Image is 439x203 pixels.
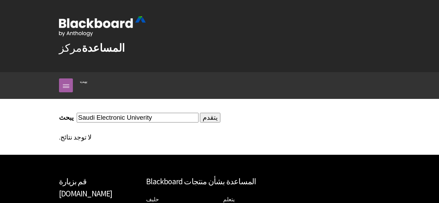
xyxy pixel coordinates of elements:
[223,196,235,203] font: يتعلم
[59,113,74,121] font: يبحث
[59,133,92,141] font: لا توجد نتائج.
[59,176,112,198] a: قم بزيارة [DOMAIN_NAME]
[223,196,235,203] a: يتعلم
[80,78,87,84] font: بيت
[59,41,125,55] a: مركزالمساعدة
[146,176,256,186] font: المساعدة بشأن منتجات Blackboard
[80,77,87,86] a: بيت
[82,41,125,55] font: المساعدة
[59,41,82,55] font: مركز
[146,196,159,203] a: حليف
[146,196,159,203] font: حليف
[200,113,220,122] input: يتقدم
[59,16,146,36] img: السبورة من أنثولوجي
